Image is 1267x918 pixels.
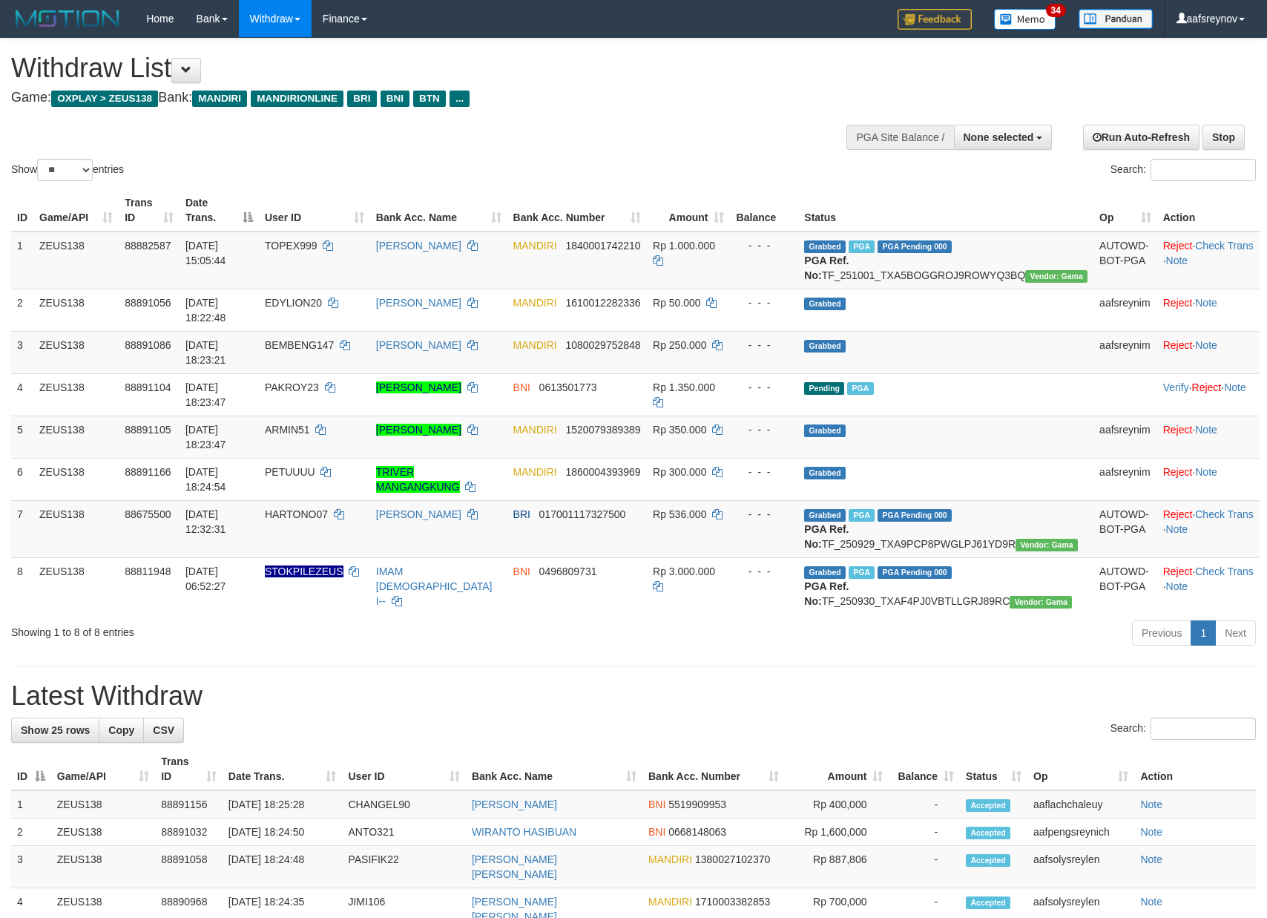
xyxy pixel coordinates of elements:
span: [DATE] 15:05:44 [185,240,226,266]
span: Copy 1860004393969 to clipboard [565,466,640,478]
a: Check Trans [1195,565,1254,577]
a: Show 25 rows [11,718,99,743]
a: [PERSON_NAME] [376,381,461,393]
th: Amount: activate to sort column ascending [785,748,889,790]
img: panduan.png [1079,9,1153,29]
label: Show entries [11,159,124,181]
td: 88891156 [155,790,223,819]
span: Grabbed [804,424,846,437]
a: Next [1215,620,1256,646]
td: · [1157,458,1260,500]
a: Note [1140,853,1162,865]
span: EDYLION20 [265,297,322,309]
a: [PERSON_NAME] [376,240,461,252]
span: Marked by aafpengsreynich [847,382,873,395]
label: Search: [1110,718,1256,740]
td: aafsreynim [1093,289,1157,331]
span: Marked by aaftrukkakada [849,509,875,522]
a: [PERSON_NAME] [376,339,461,351]
th: Status: activate to sort column ascending [960,748,1027,790]
a: Previous [1132,620,1191,646]
span: PGA Pending [878,509,952,522]
span: None selected [964,131,1034,143]
span: PAKROY23 [265,381,319,393]
span: Copy [108,724,134,736]
td: 3 [11,331,33,373]
span: ... [450,91,470,107]
td: ZEUS138 [33,458,119,500]
span: Grabbed [804,509,846,522]
span: Grabbed [804,298,846,310]
span: BTN [413,91,446,107]
td: PASIFIK22 [342,846,465,888]
a: Copy [99,718,144,743]
td: aafsolysreylen [1027,846,1134,888]
th: Balance [730,189,798,232]
a: Note [1195,424,1217,436]
a: Run Auto-Refresh [1083,125,1199,150]
td: aafsreynim [1093,331,1157,373]
td: · [1157,331,1260,373]
span: BEMBENG147 [265,339,334,351]
th: Amount: activate to sort column ascending [647,189,730,232]
span: BNI [381,91,409,107]
img: MOTION_logo.png [11,7,124,30]
a: Note [1166,580,1188,592]
span: Accepted [966,896,1010,909]
span: [DATE] 18:24:54 [185,466,226,493]
span: MANDIRI [648,896,692,908]
label: Search: [1110,159,1256,181]
td: aafsreynim [1093,458,1157,500]
th: Action [1134,748,1256,790]
td: ZEUS138 [33,557,119,614]
td: ZEUS138 [33,289,119,331]
td: Rp 400,000 [785,790,889,819]
td: Rp 1,600,000 [785,819,889,846]
h4: Game: Bank: [11,91,830,105]
a: [PERSON_NAME] [PERSON_NAME] [472,853,557,880]
span: Grabbed [804,566,846,579]
div: - - - [736,507,792,522]
span: MANDIRIONLINE [251,91,343,107]
span: 88891105 [125,424,171,436]
td: [DATE] 18:24:50 [223,819,343,846]
span: 34 [1046,4,1066,17]
a: Note [1140,799,1162,810]
span: 88675500 [125,508,171,520]
td: · · [1157,373,1260,416]
span: Vendor URL: https://trx31.1velocity.biz [1010,596,1072,609]
td: ZEUS138 [33,373,119,416]
span: [DATE] 12:32:31 [185,508,226,535]
a: WIRANTO HASIBUAN [472,826,576,838]
span: Marked by aafnoeunsreypich [849,240,875,253]
a: Reject [1163,508,1193,520]
span: [DATE] 18:22:48 [185,297,226,324]
th: Action [1157,189,1260,232]
span: BNI [513,381,530,393]
span: PETUUUU [265,466,315,478]
td: · [1157,416,1260,458]
a: Note [1166,255,1188,266]
span: BNI [513,565,530,577]
img: Feedback.jpg [898,9,972,30]
th: Game/API: activate to sort column ascending [51,748,155,790]
th: Status [798,189,1093,232]
a: Note [1195,297,1217,309]
td: - [889,846,960,888]
span: 88882587 [125,240,171,252]
span: 88891104 [125,381,171,393]
th: ID: activate to sort column descending [11,748,51,790]
span: Grabbed [804,340,846,353]
th: Bank Acc. Number: activate to sort column ascending [642,748,785,790]
td: ZEUS138 [33,331,119,373]
td: Rp 887,806 [785,846,889,888]
div: - - - [736,295,792,310]
td: · [1157,289,1260,331]
span: Copy 1080029752848 to clipboard [565,339,640,351]
span: Copy 5519909953 to clipboard [668,799,726,810]
a: Reject [1163,240,1193,252]
td: [DATE] 18:25:28 [223,790,343,819]
td: 6 [11,458,33,500]
span: MANDIRI [513,297,557,309]
input: Search: [1151,718,1256,740]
